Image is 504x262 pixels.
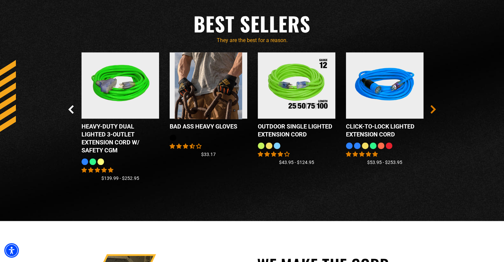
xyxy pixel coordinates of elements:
div: $43.95 - $124.95 [258,159,335,166]
h2: Best Sellers [68,11,436,36]
div: Accessibility Menu [4,243,19,258]
p: They are the best for a reason. [68,36,436,44]
div: Bad Ass HEAVY Gloves [170,123,247,131]
span: 4.87 stars [346,151,378,157]
div: Click-to-Lock Lighted Extension Cord [346,123,423,138]
a: neon green Heavy-Duty Dual Lighted 3-Outlet Extension Cord w/ Safety CGM [82,52,159,158]
img: Bad Ass HEAVY Gloves [171,52,246,119]
img: blue [347,52,422,119]
button: Previous Slide [68,105,74,114]
a: blue Click-to-Lock Lighted Extension Cord [346,52,423,142]
span: 4.00 stars [258,151,290,157]
span: 4.92 stars [82,167,113,173]
div: $53.95 - $253.95 [346,159,423,166]
div: Heavy-Duty Dual Lighted 3-Outlet Extension Cord w/ Safety CGM [82,123,159,154]
span: 3.56 stars [170,143,201,149]
div: $33.17 [170,151,247,158]
a: Outdoor Single Lighted Extension Cord Outdoor Single Lighted Extension Cord [258,52,335,142]
img: Outdoor Single Lighted Extension Cord [259,52,334,119]
div: Outdoor Single Lighted Extension Cord [258,123,335,138]
button: Next Slide [430,105,436,114]
img: neon green [83,52,157,119]
a: Bad Ass HEAVY Gloves Bad Ass HEAVY Gloves [170,52,247,134]
div: $139.99 - $252.95 [82,175,159,182]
